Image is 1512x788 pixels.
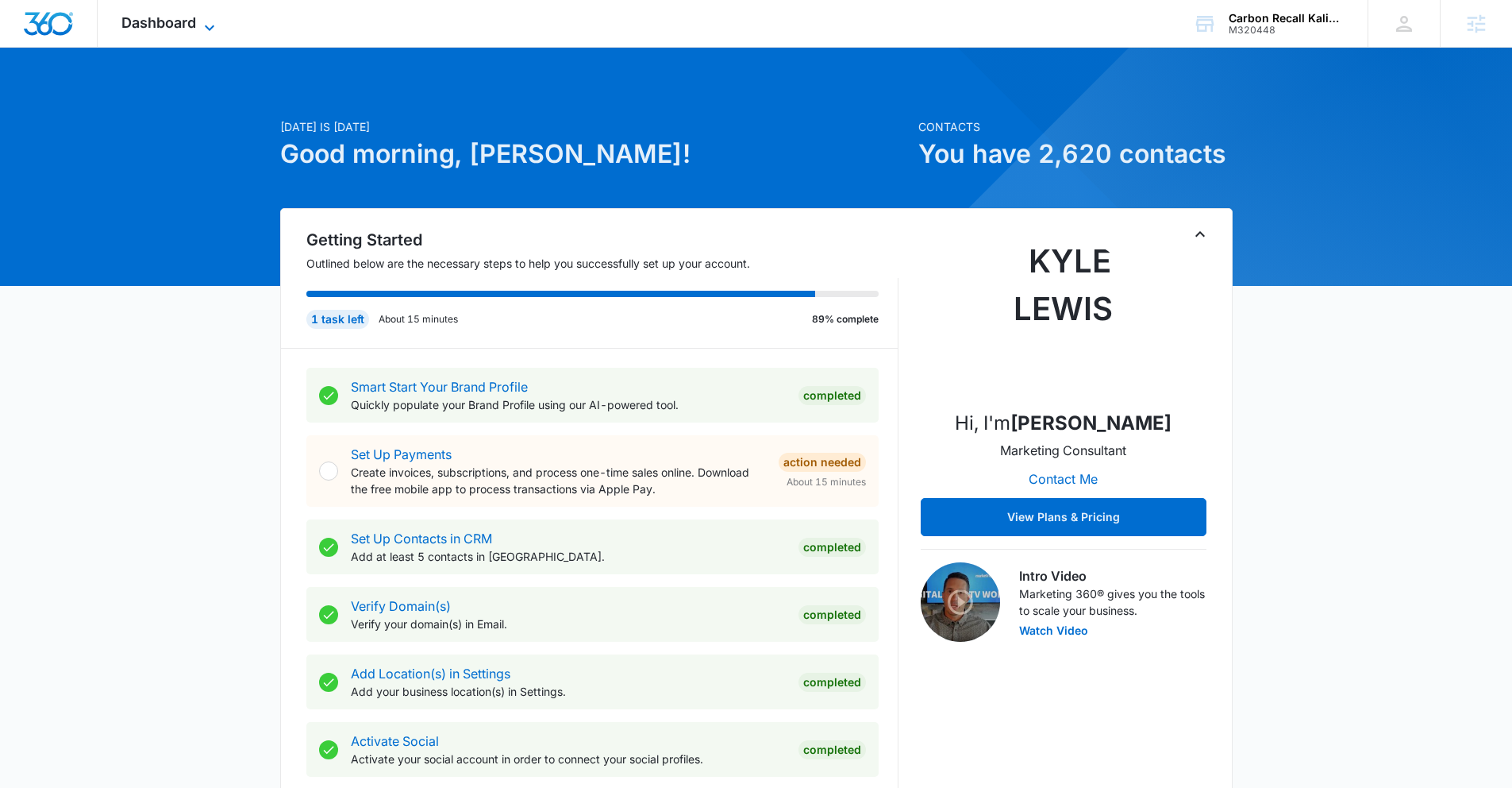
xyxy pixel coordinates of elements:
[1019,625,1088,636] button: Watch Video
[984,238,1143,396] img: Kyle Lewis
[779,453,866,472] div: Action Needed
[798,740,866,759] div: Completed
[798,386,866,405] div: Completed
[1191,225,1210,244] button: Toggle Collapse
[955,409,1172,438] p: Hi, I'm
[351,531,492,547] a: Set Up Contacts in CRM
[351,666,510,682] a: Add Location(s) in Settings
[379,312,458,326] p: About 15 minutes
[351,548,786,565] p: Add at least 5 contacts in [GEOGRAPHIC_DATA].
[306,228,898,252] h2: Getting Started
[351,464,766,497] p: Create invoices, subscriptions, and process one-time sales online. Download the free mobile app t...
[1229,12,1345,25] div: account name
[798,538,866,557] div: Completed
[921,562,1000,642] img: Intro Video
[351,598,451,614] a: Verify Domain(s)
[351,616,786,632] p: Verify your domain(s) in Email.
[1019,585,1206,619] p: Marketing 360® gives you the tools to scale your business.
[351,396,786,413] p: Quickly populate your Brand Profile using our AI-powered tool.
[812,312,879,326] p: 89% complete
[351,683,786,700] p: Add your business location(s) in Settings.
[1000,441,1126,460] p: Marketing Consultant
[280,135,909,173] h1: Good morning, [PERSON_NAME]!
[918,118,1233,135] p: Contacts
[351,733,439,749] a: Activate Social
[918,135,1233,173] h1: You have 2,620 contacts
[798,605,866,624] div: Completed
[1013,460,1114,498] button: Contact Me
[921,498,1206,536] button: View Plans & Pricing
[787,475,866,489] span: About 15 minutes
[306,255,898,272] p: Outlined below are the necessary steps to help you successfully set up your account.
[798,673,866,692] div: Completed
[351,379,528,395] a: Smart Start Your Brand Profile
[351,751,786,767] p: Activate your social account in order to connect your social profiles.
[121,14,196,31] span: Dashboard
[306,310,369,329] div: 1 task left
[351,446,452,462] a: Set Up Payments
[1019,566,1206,585] h3: Intro Video
[280,118,909,135] p: [DATE] is [DATE]
[1010,411,1172,435] strong: [PERSON_NAME]
[1229,25,1345,36] div: account id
